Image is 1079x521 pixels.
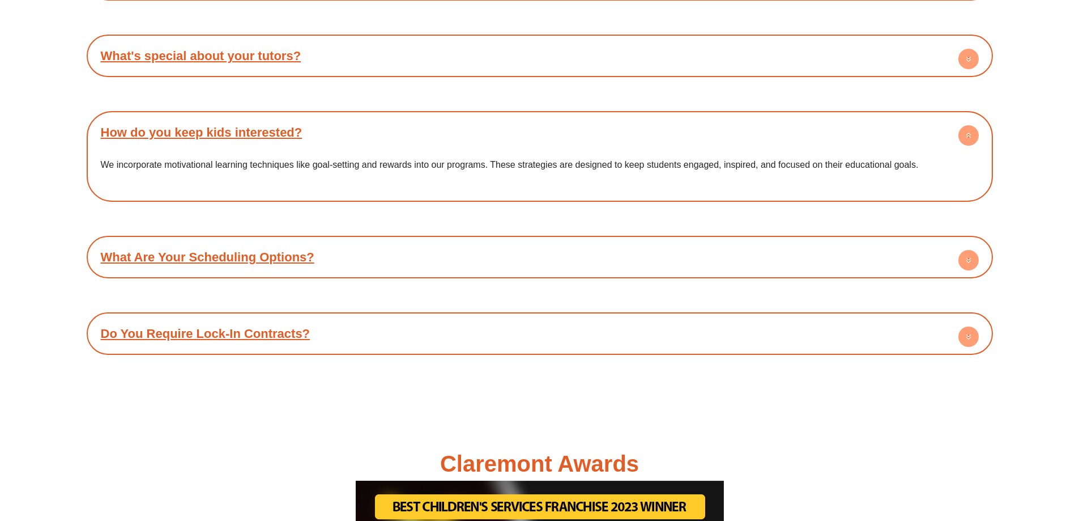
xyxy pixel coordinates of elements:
[101,327,310,341] a: Do You Require Lock-In Contracts?
[101,49,301,63] a: What's special about your tutors?
[1022,467,1079,521] iframe: Chat Widget
[92,242,987,273] div: What Are Your Scheduling Options?
[92,117,987,148] div: How do you keep kids interested?
[101,250,314,264] a: What Are Your Scheduling Options?
[440,452,639,475] h2: Claremont Awards
[101,160,919,170] span: We incorporate motivational learning techniques like goal-setting and rewards into our programs. ...
[101,125,302,139] a: How do you keep kids interested?
[92,148,987,196] div: How do you keep kids interested?
[92,318,987,349] div: Do You Require Lock-In Contracts?
[92,40,987,71] div: What's special about your tutors?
